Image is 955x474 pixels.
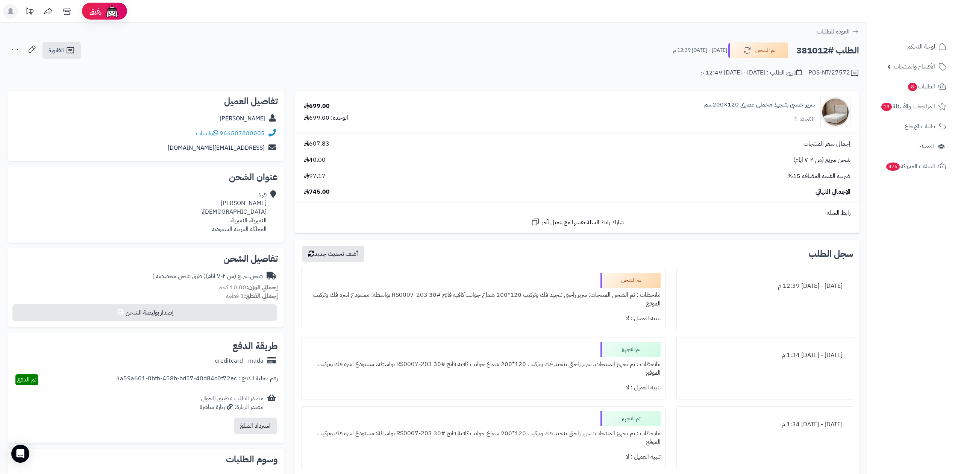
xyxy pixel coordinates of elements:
div: تنبيه العميل : لا [306,380,661,395]
span: طلبات الإرجاع [905,121,935,132]
span: تم الدفع [17,375,36,384]
div: ملاحظات : تم تجهيز المنتجات: سرير راحتى تنجيد فك وتركيب 120*200 شعاع جوانب كافية فاتح #30 RS0007-... [306,426,661,450]
h3: سجل الطلب [808,249,853,258]
span: السلات المتروكة [885,161,935,172]
button: أضف تحديث جديد [302,246,364,262]
button: استرداد المبلغ [234,418,277,434]
span: شارك رابط السلة نفسها مع عميل آخر [542,218,624,227]
span: 745.00 [304,188,330,196]
a: الفاتورة [42,42,81,59]
div: [DATE] - [DATE] 1:34 م [681,417,848,432]
small: 1 قطعة [226,292,278,301]
div: مصدر الزيارة: زيارة مباشرة [200,403,264,412]
h2: طريقة الدفع [232,342,278,351]
span: الطلبات [907,81,935,92]
span: المراجعات والأسئلة [881,101,935,112]
div: creditcard - mada [215,357,264,365]
div: رقم عملية الدفع : 3a59a601-0bfb-458b-bd57-40d84c0f72ec [116,374,278,385]
a: لوحة التحكم [872,38,950,56]
div: تنبيه العميل : لا [306,450,661,464]
h2: عنوان الشحن [14,173,278,182]
h2: تفاصيل الشحن [14,254,278,263]
div: تم الشحن [600,273,661,288]
img: 1756212427-1-90x90.jpg [821,97,850,127]
div: ملاحظات : تم الشحن المنتجات: سرير راحتى تنجيد فك وتركيب 120*200 شعاع جوانب كافية فاتح #30 RS0007-... [306,288,661,311]
a: تحديثات المنصة [20,4,39,21]
span: العودة للطلبات [817,27,850,36]
span: 40.00 [304,156,326,164]
span: لوحة التحكم [907,41,935,52]
a: الطلبات8 [872,77,950,96]
h2: تفاصيل العميل [14,97,278,106]
strong: إجمالي القطع: [244,292,278,301]
div: تاريخ الطلب : [DATE] - [DATE] 12:49 م [700,68,802,77]
span: 8 [908,83,917,91]
span: الأقسام والمنتجات [894,61,935,72]
div: تم التجهيز [600,411,661,426]
button: إصدار بوليصة الشحن [12,304,277,321]
a: 966507880005 [220,129,265,138]
button: تم الشحن [728,43,788,58]
span: إجمالي سعر المنتجات [803,140,850,148]
span: 607.83 [304,140,329,148]
a: المراجعات والأسئلة13 [872,97,950,115]
a: [EMAIL_ADDRESS][DOMAIN_NAME] [168,143,265,152]
div: تم التجهيز [600,342,661,357]
div: الكمية: 1 [794,115,815,124]
a: العملاء [872,137,950,155]
div: [DATE] - [DATE] 12:39 م [681,279,848,293]
a: طلبات الإرجاع [872,117,950,135]
h2: الطلب #381012 [796,43,859,58]
span: 475 [886,163,900,171]
div: Open Intercom Messenger [11,445,29,463]
small: 10.00 كجم [218,283,278,292]
span: الفاتورة [49,46,64,55]
span: رفيق [89,7,102,16]
strong: إجمالي الوزن: [246,283,278,292]
small: [DATE] - [DATE] 12:39 م [673,47,727,54]
div: POS-NT/27572 [808,68,859,77]
a: شارك رابط السلة نفسها مع عميل آخر [531,217,624,227]
div: فهد [PERSON_NAME] [DEMOGRAPHIC_DATA]، النعيرية، النعيرية المملكة العربية السعودية [202,190,267,233]
div: 699.00 [304,102,330,111]
a: السلات المتروكة475 [872,157,950,175]
div: شحن سريع (من ٢-٧ ايام) [152,272,263,281]
span: ضريبة القيمة المضافة 15% [787,172,850,181]
div: تنبيه العميل : لا [306,311,661,326]
img: logo-2.png [904,20,948,36]
a: سرير خشبي بتنجيد مخملي عصري 120×200سم [704,100,815,109]
span: 13 [881,103,892,111]
span: الإجمالي النهائي [816,188,850,196]
div: رابط السلة [298,209,856,217]
div: الوحدة: 699.00 [304,114,348,122]
h2: وسوم الطلبات [14,455,278,464]
div: [DATE] - [DATE] 1:34 م [681,348,848,363]
a: العودة للطلبات [817,27,859,36]
span: العملاء [919,141,934,152]
div: مصدر الطلب :تطبيق الجوال [200,394,264,412]
span: 97.17 [304,172,326,181]
a: واتساب [196,129,218,138]
span: ( طرق شحن مخصصة ) [152,272,206,281]
a: [PERSON_NAME] [220,114,265,123]
div: ملاحظات : تم تجهيز المنتجات: سرير راحتى تنجيد فك وتركيب 120*200 شعاع جوانب كافية فاتح #30 RS0007-... [306,357,661,380]
img: ai-face.png [105,4,120,19]
span: شحن سريع (من ٢-٧ ايام) [793,156,850,164]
